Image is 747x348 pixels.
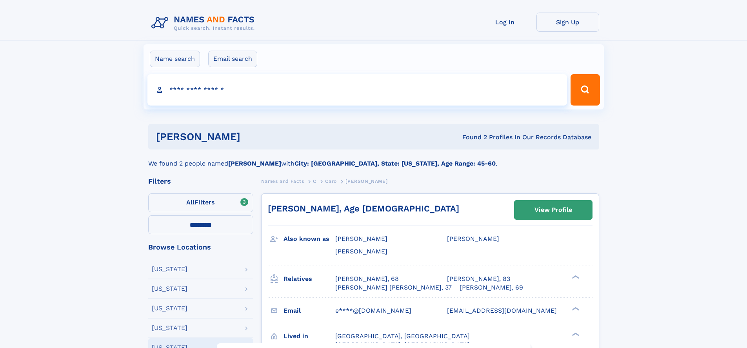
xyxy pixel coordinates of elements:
[148,193,253,212] label: Filters
[571,74,600,106] button: Search Button
[228,160,281,167] b: [PERSON_NAME]
[460,283,523,292] a: [PERSON_NAME], 69
[335,275,399,283] a: [PERSON_NAME], 68
[152,286,187,292] div: [US_STATE]
[570,332,580,337] div: ❯
[148,244,253,251] div: Browse Locations
[152,305,187,312] div: [US_STATE]
[514,200,592,219] a: View Profile
[335,248,387,255] span: [PERSON_NAME]
[447,275,510,283] a: [PERSON_NAME], 83
[152,266,187,272] div: [US_STATE]
[313,176,316,186] a: C
[152,325,187,331] div: [US_STATE]
[294,160,496,167] b: City: [GEOGRAPHIC_DATA], State: [US_STATE], Age Range: 45-60
[447,307,557,314] span: [EMAIL_ADDRESS][DOMAIN_NAME]
[335,283,452,292] a: [PERSON_NAME] [PERSON_NAME], 37
[335,332,470,340] span: [GEOGRAPHIC_DATA], [GEOGRAPHIC_DATA]
[148,149,599,168] div: We found 2 people named with .
[536,13,599,32] a: Sign Up
[570,274,580,279] div: ❯
[284,330,335,343] h3: Lived in
[208,51,257,67] label: Email search
[474,13,536,32] a: Log In
[148,178,253,185] div: Filters
[345,179,387,184] span: [PERSON_NAME]
[284,232,335,246] h3: Also known as
[268,204,459,213] a: [PERSON_NAME], Age [DEMOGRAPHIC_DATA]
[534,201,572,219] div: View Profile
[335,235,387,242] span: [PERSON_NAME]
[284,304,335,317] h3: Email
[261,176,304,186] a: Names and Facts
[325,176,336,186] a: Caro
[150,51,200,67] label: Name search
[186,199,194,206] span: All
[313,179,316,184] span: C
[325,179,336,184] span: Caro
[447,235,499,242] span: [PERSON_NAME]
[284,272,335,286] h3: Relatives
[156,132,351,142] h1: [PERSON_NAME]
[351,133,591,142] div: Found 2 Profiles In Our Records Database
[147,74,567,106] input: search input
[570,306,580,311] div: ❯
[148,13,261,34] img: Logo Names and Facts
